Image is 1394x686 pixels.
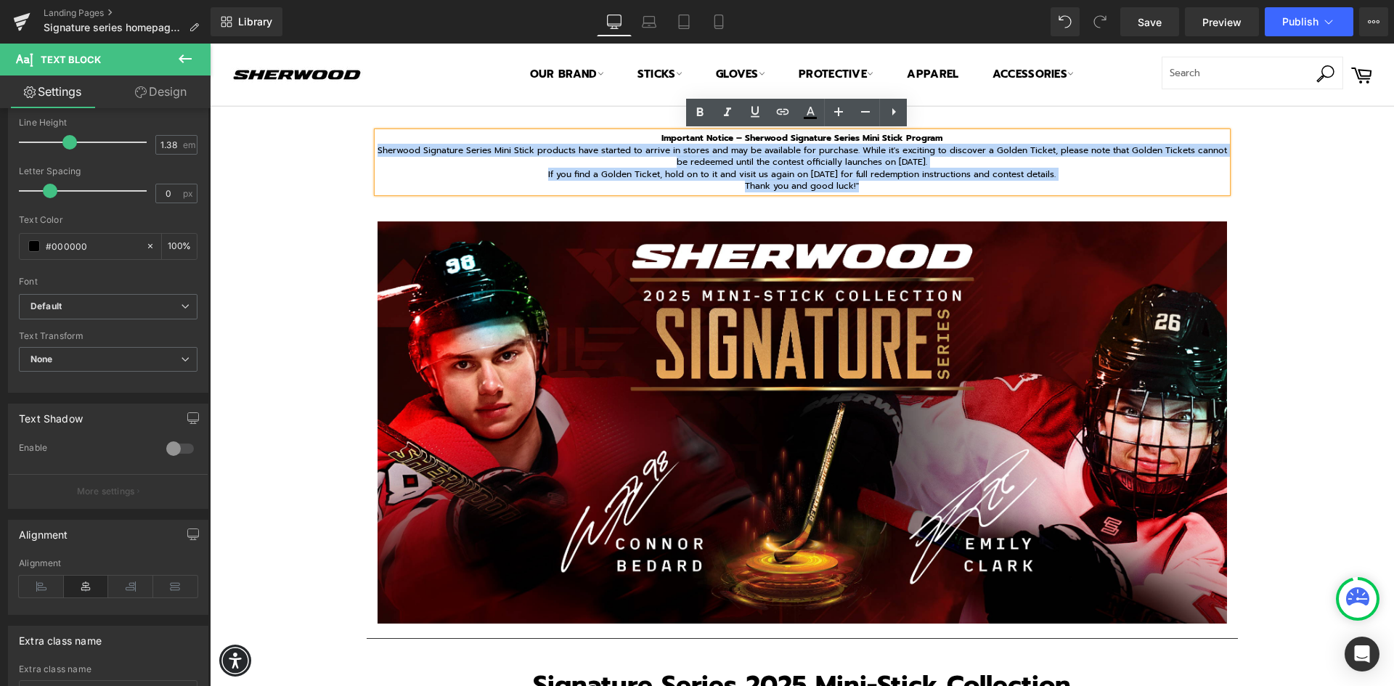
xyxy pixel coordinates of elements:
[1202,15,1242,30] span: Preview
[46,238,139,254] input: Color
[19,404,83,425] div: Text Shadow
[952,13,1133,46] input: Search
[19,664,197,674] div: Extra class name
[701,7,736,36] a: Mobile
[238,15,272,28] span: Library
[183,140,195,150] span: em
[19,118,197,128] div: Line Height
[44,7,211,19] a: Landing Pages
[632,7,667,36] a: Laptop
[15,17,160,45] img: SHERWOOD™
[19,520,68,541] div: Alignment
[597,7,632,36] a: Desktop
[9,474,208,508] button: More settings
[1138,15,1162,30] span: Save
[168,101,1017,125] p: Sherwood Signature Series Mini Stick products have started to arrive in stores and may be availab...
[19,442,152,457] div: Enable
[168,125,1017,137] p: If you find a Golden Ticket, hold on to it and visit us again on [DATE] for full redemption instr...
[1282,16,1318,28] span: Publish
[162,234,197,259] div: %
[19,215,197,225] div: Text Color
[1359,7,1388,36] button: More
[41,54,101,65] span: Text Block
[19,626,102,647] div: Extra class name
[19,331,197,341] div: Text Transform
[1085,7,1114,36] button: Redo
[667,7,701,36] a: Tablet
[30,301,62,313] i: Default
[44,22,183,33] span: Signature series homepage - EN
[30,354,53,364] b: None
[19,277,197,287] div: Font
[183,189,195,198] span: px
[452,88,733,101] strong: Important Notice – Sherwood Signature Series Mini Stick Program
[211,7,282,36] a: New Library
[1185,7,1259,36] a: Preview
[77,485,135,498] p: More settings
[1265,7,1353,36] button: Publish
[1051,7,1080,36] button: Undo
[19,166,197,176] div: Letter Spacing
[9,601,41,633] div: Accessibility Menu
[108,75,213,108] a: Design
[168,136,1017,149] p: Thank you and good luck!"
[19,558,197,568] div: Alignment
[1345,637,1379,671] div: Open Intercom Messenger
[323,622,861,661] strong: Signature Series 2025 Mini-Stick Collection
